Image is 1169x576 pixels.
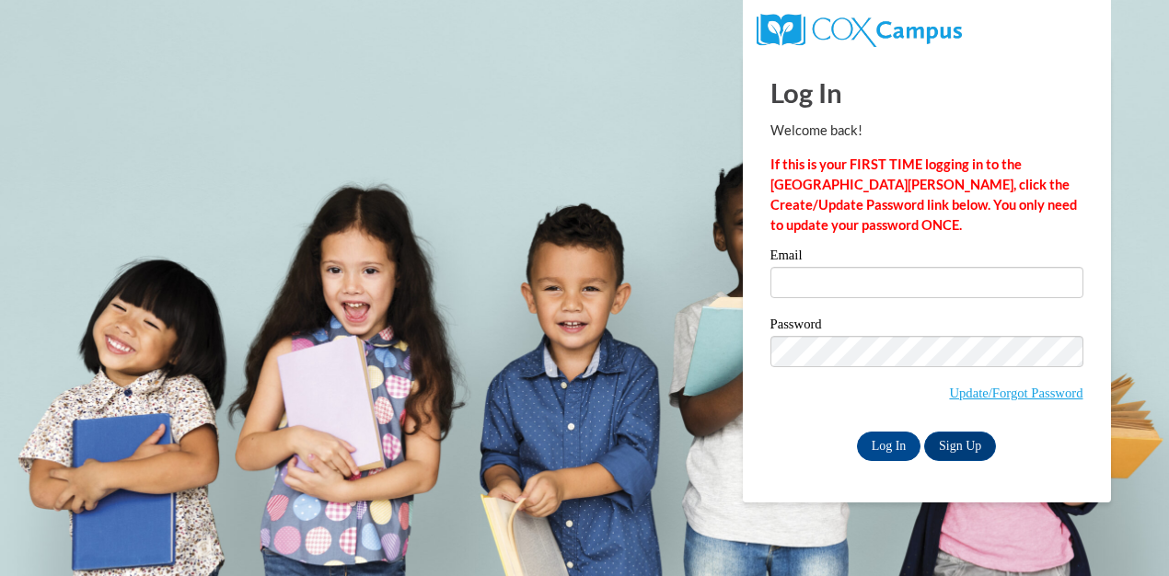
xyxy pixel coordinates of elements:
[770,248,1083,267] label: Email
[757,14,962,47] img: COX Campus
[949,386,1082,400] a: Update/Forgot Password
[857,432,921,461] input: Log In
[924,432,996,461] a: Sign Up
[770,121,1083,141] p: Welcome back!
[757,21,962,37] a: COX Campus
[770,156,1077,233] strong: If this is your FIRST TIME logging in to the [GEOGRAPHIC_DATA][PERSON_NAME], click the Create/Upd...
[770,74,1083,111] h1: Log In
[770,317,1083,336] label: Password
